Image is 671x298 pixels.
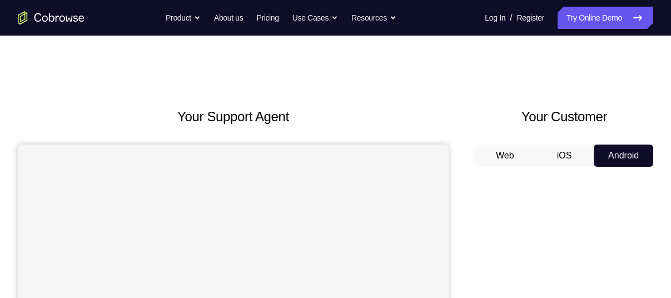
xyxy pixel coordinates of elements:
a: Go to the home page [18,11,85,24]
a: Pricing [256,7,279,29]
button: iOS [535,145,594,167]
button: Web [475,145,535,167]
button: Use Cases [292,7,338,29]
a: Try Online Demo [558,7,653,29]
button: Resources [351,7,396,29]
h2: Your Customer [475,107,653,127]
button: Product [166,7,201,29]
a: Register [517,7,544,29]
span: / [510,11,512,24]
a: About us [214,7,243,29]
button: Android [594,145,653,167]
h2: Your Support Agent [18,107,449,127]
a: Log In [485,7,505,29]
